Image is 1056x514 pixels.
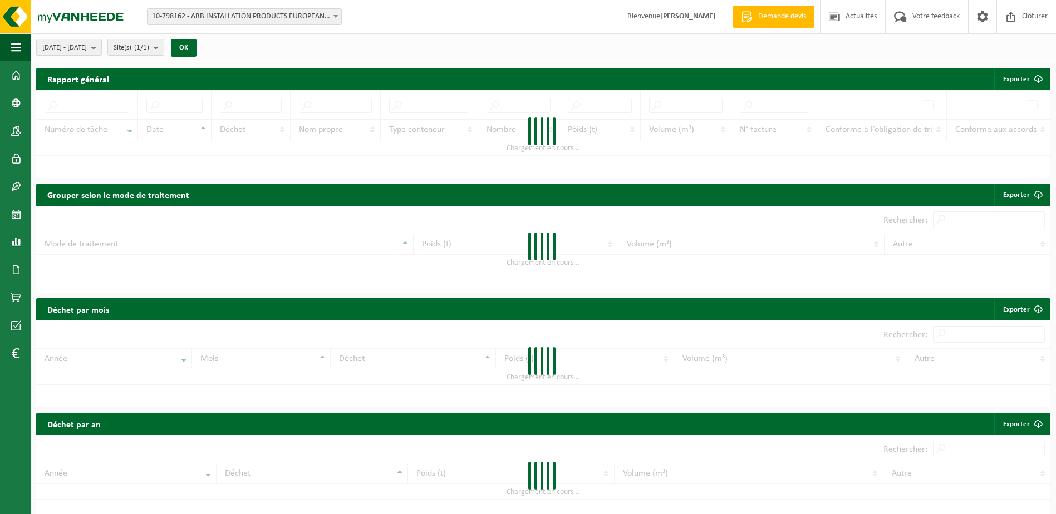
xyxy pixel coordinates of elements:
h2: Rapport général [36,68,120,90]
a: Exporter [994,413,1049,435]
button: Exporter [994,68,1049,90]
count: (1/1) [134,44,149,51]
span: Demande devis [755,11,809,22]
a: Demande devis [733,6,814,28]
h2: Déchet par an [36,413,112,434]
button: Site(s)(1/1) [107,39,164,56]
strong: [PERSON_NAME] [660,12,716,21]
span: [DATE] - [DATE] [42,39,87,56]
button: [DATE] - [DATE] [36,39,102,56]
a: Exporter [994,184,1049,206]
span: 10-798162 - ABB INSTALLATION PRODUCTS EUROPEAN CENTRE SA - HOUDENG-GOEGNIES [148,9,341,24]
h2: Grouper selon le mode de traitement [36,184,200,205]
button: OK [171,39,197,57]
span: 10-798162 - ABB INSTALLATION PRODUCTS EUROPEAN CENTRE SA - HOUDENG-GOEGNIES [147,8,342,25]
a: Exporter [994,298,1049,320]
span: Site(s) [114,39,149,56]
h2: Déchet par mois [36,298,120,320]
